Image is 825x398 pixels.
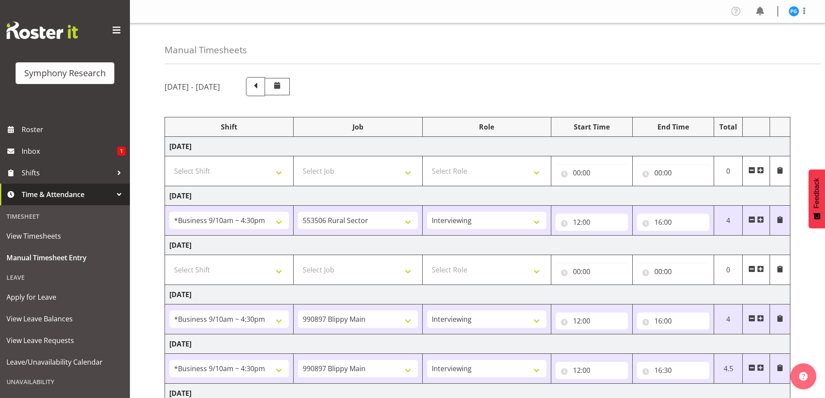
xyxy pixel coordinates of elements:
[799,372,808,381] img: help-xxl-2.png
[298,122,417,132] div: Job
[165,334,790,354] td: [DATE]
[165,137,790,156] td: [DATE]
[117,147,126,155] span: 1
[637,312,709,330] input: Click to select...
[6,251,123,264] span: Manual Timesheet Entry
[22,188,113,201] span: Time & Attendance
[165,186,790,206] td: [DATE]
[813,178,821,208] span: Feedback
[637,164,709,181] input: Click to select...
[789,6,799,16] img: patricia-gilmour9541.jpg
[6,230,123,243] span: View Timesheets
[2,269,128,286] div: Leave
[809,169,825,228] button: Feedback - Show survey
[637,214,709,231] input: Click to select...
[427,122,547,132] div: Role
[714,354,743,384] td: 4.5
[2,351,128,373] a: Leave/Unavailability Calendar
[2,373,128,391] div: Unavailability
[6,334,123,347] span: View Leave Requests
[556,214,628,231] input: Click to select...
[2,207,128,225] div: Timesheet
[556,362,628,379] input: Click to select...
[714,304,743,334] td: 4
[165,236,790,255] td: [DATE]
[2,308,128,330] a: View Leave Balances
[6,291,123,304] span: Apply for Leave
[6,356,123,369] span: Leave/Unavailability Calendar
[165,45,247,55] h4: Manual Timesheets
[22,166,113,179] span: Shifts
[165,285,790,304] td: [DATE]
[556,312,628,330] input: Click to select...
[556,122,628,132] div: Start Time
[6,22,78,39] img: Rosterit website logo
[714,156,743,186] td: 0
[165,82,220,91] h5: [DATE] - [DATE]
[2,330,128,351] a: View Leave Requests
[22,145,117,158] span: Inbox
[24,67,106,80] div: Symphony Research
[637,362,709,379] input: Click to select...
[637,263,709,280] input: Click to select...
[2,225,128,247] a: View Timesheets
[556,164,628,181] input: Click to select...
[2,247,128,269] a: Manual Timesheet Entry
[22,123,126,136] span: Roster
[714,255,743,285] td: 0
[169,122,289,132] div: Shift
[718,122,738,132] div: Total
[556,263,628,280] input: Click to select...
[2,286,128,308] a: Apply for Leave
[637,122,709,132] div: End Time
[714,206,743,236] td: 4
[6,312,123,325] span: View Leave Balances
